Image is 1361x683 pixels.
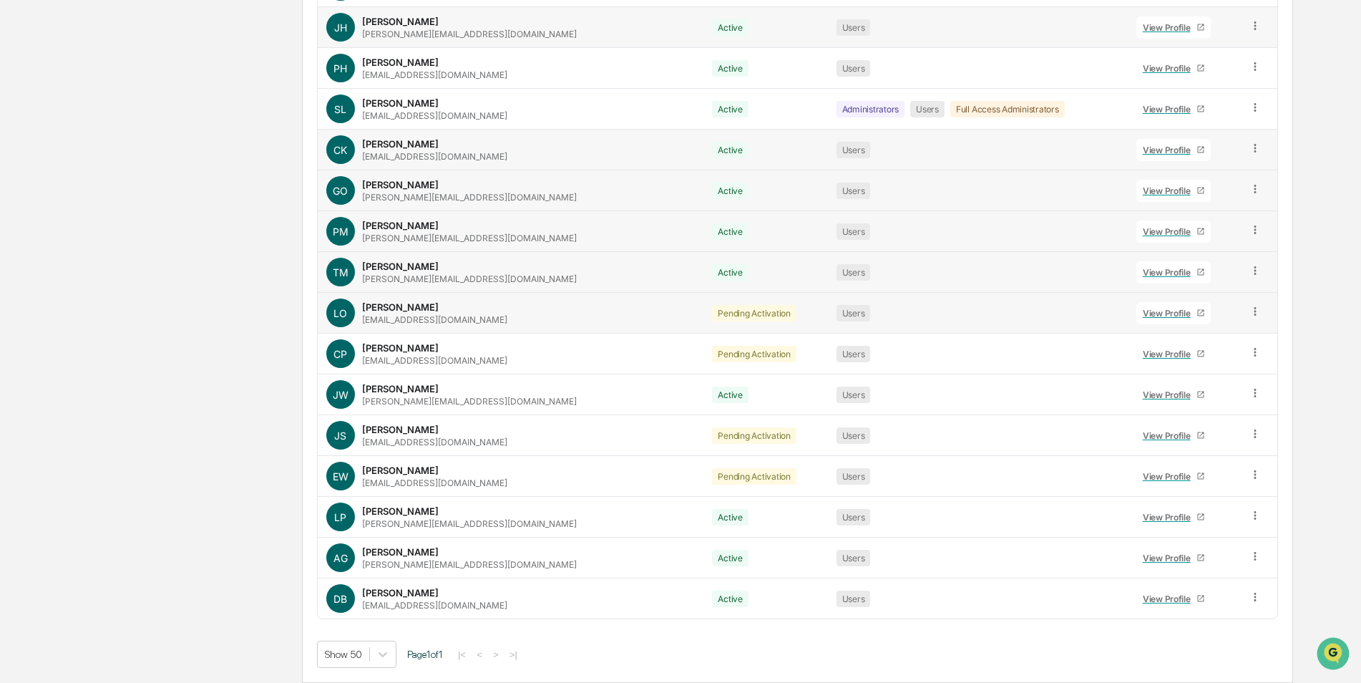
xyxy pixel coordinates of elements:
div: Users [836,427,871,444]
div: Users [910,101,945,117]
div: [EMAIL_ADDRESS][DOMAIN_NAME] [362,437,507,447]
div: [PERSON_NAME] [362,505,439,517]
div: [PERSON_NAME] [362,16,439,27]
a: View Profile [1136,98,1211,120]
div: View Profile [1143,471,1196,482]
span: Pylon [142,243,173,253]
div: 🗄️ [104,182,115,193]
a: View Profile [1136,261,1211,284]
span: PM [333,226,348,238]
a: 🔎Data Lookup [9,202,96,228]
div: [EMAIL_ADDRESS][DOMAIN_NAME] [362,314,507,325]
span: Attestations [118,180,177,195]
div: Pending Activation [712,305,796,321]
div: [EMAIL_ADDRESS][DOMAIN_NAME] [362,110,507,121]
span: JS [334,430,346,442]
div: Active [712,19,748,36]
div: [PERSON_NAME] [362,301,439,313]
div: View Profile [1143,63,1196,74]
div: Administrators [836,101,905,117]
div: [PERSON_NAME] [362,57,439,68]
span: TM [333,266,348,278]
div: [PERSON_NAME] [362,179,439,190]
div: Pending Activation [712,427,796,444]
div: Active [712,509,748,525]
div: View Profile [1143,145,1196,155]
div: [PERSON_NAME] [362,220,439,231]
div: Active [712,264,748,281]
div: [PERSON_NAME] [362,424,439,435]
a: View Profile [1136,547,1211,569]
div: [EMAIL_ADDRESS][DOMAIN_NAME] [362,600,507,611]
button: Start new chat [243,114,260,131]
a: View Profile [1136,384,1211,406]
div: Active [712,101,748,117]
p: How can we help? [14,30,260,53]
div: Start new chat [49,110,235,124]
div: [PERSON_NAME] [362,587,439,599]
a: View Profile [1136,16,1211,39]
div: Users [836,19,871,36]
div: Users [836,509,871,525]
div: [EMAIL_ADDRESS][DOMAIN_NAME] [362,355,507,366]
div: We're available if you need us! [49,124,181,135]
div: [PERSON_NAME] [362,261,439,272]
div: Full Access Administrators [950,101,1065,117]
div: Users [836,60,871,77]
span: JH [334,21,347,34]
a: View Profile [1136,425,1211,447]
div: Users [836,223,871,240]
a: View Profile [1136,588,1211,610]
iframe: Open customer support [1315,636,1354,674]
div: Active [712,142,748,158]
a: View Profile [1136,180,1211,202]
div: Users [836,550,871,566]
div: [PERSON_NAME][EMAIL_ADDRESS][DOMAIN_NAME] [362,559,577,570]
div: [PERSON_NAME] [362,342,439,354]
button: > [489,649,503,661]
div: View Profile [1143,430,1196,441]
span: LP [334,511,346,523]
img: 1746055101610-c473b297-6a78-478c-a979-82029cc54cd1 [14,110,40,135]
button: < [472,649,487,661]
div: [PERSON_NAME][EMAIL_ADDRESS][DOMAIN_NAME] [362,233,577,243]
div: Pending Activation [712,468,796,485]
span: LO [333,307,347,319]
div: Users [836,142,871,158]
div: Users [836,183,871,199]
button: |< [454,649,470,661]
span: DB [333,593,347,605]
span: JW [333,389,348,401]
div: Active [712,550,748,566]
span: SL [334,103,346,115]
span: Preclearance [29,180,92,195]
div: [PERSON_NAME][EMAIL_ADDRESS][DOMAIN_NAME] [362,192,577,203]
div: Active [712,387,748,403]
div: [PERSON_NAME] [362,138,439,150]
div: [PERSON_NAME][EMAIL_ADDRESS][DOMAIN_NAME] [362,518,577,529]
a: 🗄️Attestations [98,175,183,200]
a: View Profile [1136,221,1211,243]
div: 🔎 [14,209,26,221]
div: [EMAIL_ADDRESS][DOMAIN_NAME] [362,69,507,80]
div: View Profile [1143,512,1196,523]
div: [EMAIL_ADDRESS][DOMAIN_NAME] [362,151,507,162]
a: 🖐️Preclearance [9,175,98,200]
div: View Profile [1143,553,1196,563]
div: View Profile [1143,267,1196,278]
span: CP [333,348,347,360]
div: Pending Activation [712,346,796,362]
div: Users [836,305,871,321]
div: View Profile [1143,389,1196,400]
div: View Profile [1143,226,1196,237]
a: View Profile [1136,139,1211,161]
div: [PERSON_NAME] [362,97,439,109]
div: View Profile [1143,349,1196,359]
div: Users [836,468,871,485]
span: Data Lookup [29,208,90,222]
div: View Profile [1143,185,1196,196]
div: [PERSON_NAME][EMAIL_ADDRESS][DOMAIN_NAME] [362,29,577,39]
div: [EMAIL_ADDRESS][DOMAIN_NAME] [362,478,507,488]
